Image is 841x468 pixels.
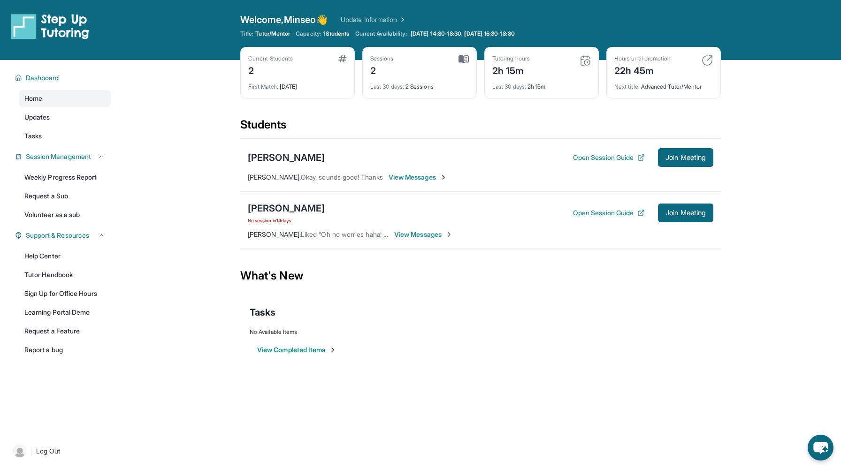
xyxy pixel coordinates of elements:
[24,131,42,141] span: Tasks
[301,173,383,181] span: Okay, sounds good! Thanks
[445,231,453,238] img: Chevron-Right
[248,151,325,164] div: [PERSON_NAME]
[248,83,278,90] span: First Match :
[296,30,321,38] span: Capacity:
[338,55,347,62] img: card
[301,230,434,238] span: Liked “Oh no worries haha! See you [DATE]!”
[492,77,591,91] div: 2h 15m
[19,248,111,264] a: Help Center
[658,204,713,222] button: Join Meeting
[250,328,711,336] div: No Available Items
[22,152,105,161] button: Session Management
[397,15,406,24] img: Chevron Right
[240,117,721,138] div: Students
[19,323,111,340] a: Request a Feature
[248,230,301,238] span: [PERSON_NAME] :
[22,231,105,240] button: Support & Resources
[614,62,671,77] div: 22h 45m
[411,30,515,38] span: [DATE] 14:30-18:30, [DATE] 16:30-18:30
[389,173,447,182] span: View Messages
[19,341,111,358] a: Report a bug
[492,62,530,77] div: 2h 15m
[26,152,91,161] span: Session Management
[24,94,42,103] span: Home
[26,231,89,240] span: Support & Resources
[19,169,111,186] a: Weekly Progress Report
[394,230,453,239] span: View Messages
[248,77,347,91] div: [DATE]
[580,55,591,66] img: card
[702,55,713,66] img: card
[614,83,640,90] span: Next title :
[19,285,111,302] a: Sign Up for Office Hours
[459,55,469,63] img: card
[240,13,328,26] span: Welcome, Minseo 👋
[9,441,111,461] a: |Log Out
[573,153,645,162] button: Open Session Guide
[370,83,404,90] span: Last 30 days :
[665,155,706,160] span: Join Meeting
[11,13,89,39] img: logo
[492,83,526,90] span: Last 30 days :
[658,148,713,167] button: Join Meeting
[19,109,111,126] a: Updates
[248,202,325,215] div: [PERSON_NAME]
[355,30,407,38] span: Current Availability:
[255,30,290,38] span: Tutor/Mentor
[248,217,325,224] span: No session in 14 days
[808,435,833,460] button: chat-button
[573,208,645,218] button: Open Session Guide
[370,55,394,62] div: Sessions
[19,90,111,107] a: Home
[492,55,530,62] div: Tutoring hours
[614,55,671,62] div: Hours until promotion
[248,173,301,181] span: [PERSON_NAME] :
[19,266,111,283] a: Tutor Handbook
[248,55,293,62] div: Current Students
[30,445,32,457] span: |
[13,445,26,458] img: user-img
[341,15,406,24] a: Update Information
[240,30,253,38] span: Title:
[323,30,350,38] span: 1 Students
[440,174,447,181] img: Chevron-Right
[24,113,50,122] span: Updates
[19,304,111,321] a: Learning Portal Demo
[409,30,517,38] a: [DATE] 14:30-18:30, [DATE] 16:30-18:30
[26,73,59,83] span: Dashboard
[19,206,111,223] a: Volunteer as a sub
[370,77,469,91] div: 2 Sessions
[370,62,394,77] div: 2
[240,255,721,296] div: What's New
[19,128,111,144] a: Tasks
[19,188,111,204] a: Request a Sub
[22,73,105,83] button: Dashboard
[36,446,61,456] span: Log Out
[614,77,713,91] div: Advanced Tutor/Mentor
[250,306,275,319] span: Tasks
[665,210,706,216] span: Join Meeting
[248,62,293,77] div: 2
[257,345,336,355] button: View Completed Items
